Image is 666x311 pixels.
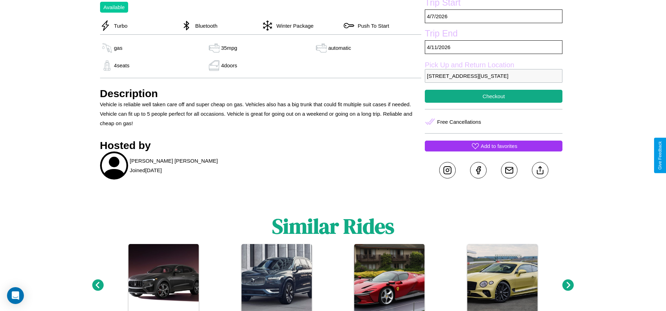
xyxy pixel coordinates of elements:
[207,43,221,53] img: gas
[425,141,562,151] button: Add to favorites
[354,21,389,31] p: Push To Start
[7,287,24,304] div: Open Intercom Messenger
[221,61,237,70] p: 4 doors
[658,141,662,170] div: Give Feedback
[130,156,218,165] p: [PERSON_NAME] [PERSON_NAME]
[328,43,351,53] p: automatic
[425,69,562,83] p: [STREET_ADDRESS][US_STATE]
[100,140,422,151] h3: Hosted by
[425,61,562,69] label: Pick Up and Return Location
[425,28,562,40] label: Trip End
[100,60,114,71] img: gas
[221,43,237,53] p: 35 mpg
[192,21,217,31] p: Bluetooth
[104,2,125,12] p: Available
[100,43,114,53] img: gas
[130,165,162,175] p: Joined [DATE]
[273,21,314,31] p: Winter Package
[481,141,517,151] p: Add to favorites
[100,100,422,128] p: Vehicle is reliable well taken care off and super cheap on gas. Vehicles also has a big trunk tha...
[425,9,562,23] p: 4 / 7 / 2026
[425,40,562,54] p: 4 / 11 / 2026
[111,21,128,31] p: Turbo
[314,43,328,53] img: gas
[114,61,130,70] p: 4 seats
[272,212,394,241] h1: Similar Rides
[207,60,221,71] img: gas
[425,90,562,103] button: Checkout
[437,117,481,127] p: Free Cancellations
[100,88,422,100] h3: Description
[114,43,123,53] p: gas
